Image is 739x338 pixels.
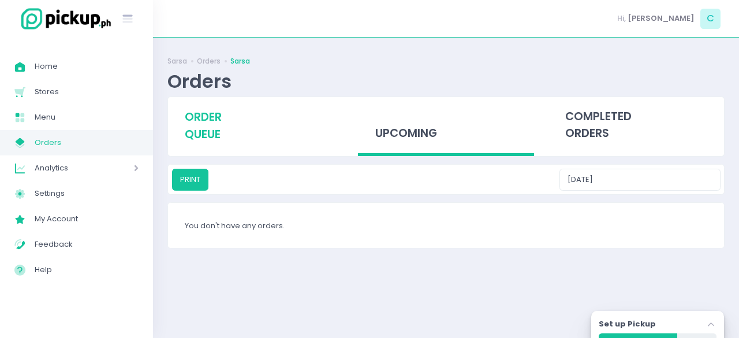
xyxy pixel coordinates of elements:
[599,318,656,330] label: Set up Pickup
[35,161,101,176] span: Analytics
[358,97,533,157] div: upcoming
[197,56,221,66] a: Orders
[185,109,222,142] span: order queue
[700,9,721,29] span: C
[167,70,232,92] div: Orders
[172,169,208,191] button: PRINT
[628,13,695,24] span: [PERSON_NAME]
[35,110,139,125] span: Menu
[230,56,250,66] a: Sarsa
[35,135,139,150] span: Orders
[35,237,139,252] span: Feedback
[548,97,724,154] div: completed orders
[35,186,139,201] span: Settings
[35,211,139,226] span: My Account
[35,84,139,99] span: Stores
[35,59,139,74] span: Home
[168,203,724,248] div: You don't have any orders.
[617,13,626,24] span: Hi,
[167,56,187,66] a: Sarsa
[35,262,139,277] span: Help
[14,6,113,31] img: logo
